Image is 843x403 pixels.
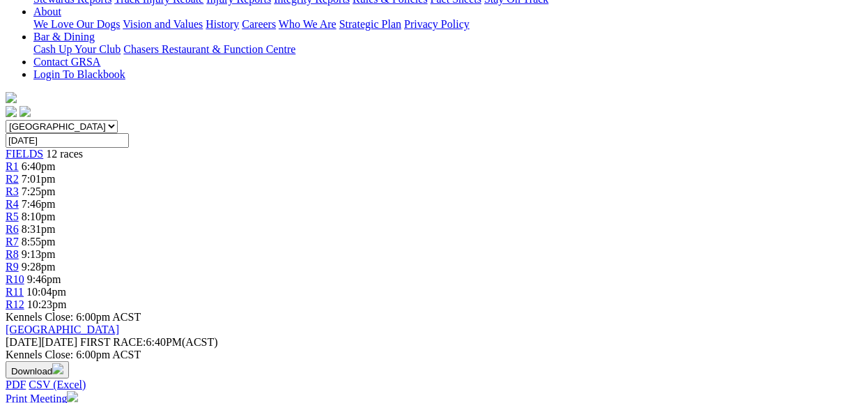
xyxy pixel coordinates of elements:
span: 9:13pm [22,248,56,260]
a: Contact GRSA [33,56,100,68]
a: R3 [6,185,19,197]
a: R11 [6,286,24,298]
button: Download [6,361,69,379]
span: 9:46pm [27,273,61,285]
a: Careers [242,18,276,30]
a: R6 [6,223,19,235]
span: 7:25pm [22,185,56,197]
div: About [33,18,837,31]
a: We Love Our Dogs [33,18,120,30]
a: Login To Blackbook [33,68,125,80]
a: CSV (Excel) [29,379,86,390]
a: Bar & Dining [33,31,95,43]
span: [DATE] [6,336,77,348]
a: [GEOGRAPHIC_DATA] [6,324,119,335]
a: R10 [6,273,24,285]
span: 7:46pm [22,198,56,210]
a: PDF [6,379,26,390]
a: R4 [6,198,19,210]
img: twitter.svg [20,106,31,117]
span: 8:10pm [22,211,56,222]
span: 10:23pm [27,298,67,310]
a: Chasers Restaurant & Function Centre [123,43,295,55]
a: Vision and Values [123,18,203,30]
div: Bar & Dining [33,43,837,56]
span: Kennels Close: 6:00pm ACST [6,311,141,323]
a: R2 [6,173,19,185]
span: 7:01pm [22,173,56,185]
span: 12 races [46,148,83,160]
a: R8 [6,248,19,260]
a: Strategic Plan [339,18,401,30]
img: printer.svg [67,391,78,402]
a: Privacy Policy [404,18,470,30]
span: 6:40pm [22,160,56,172]
span: [DATE] [6,336,42,348]
img: download.svg [52,363,63,374]
span: 10:04pm [26,286,66,298]
a: R9 [6,261,19,273]
span: 6:40PM(ACST) [80,336,218,348]
a: About [33,6,61,17]
img: logo-grsa-white.png [6,92,17,103]
a: R12 [6,298,24,310]
a: Who We Are [279,18,337,30]
a: R1 [6,160,19,172]
a: R5 [6,211,19,222]
img: facebook.svg [6,106,17,117]
span: 9:28pm [22,261,56,273]
a: Cash Up Your Club [33,43,121,55]
a: R7 [6,236,19,248]
a: FIELDS [6,148,43,160]
span: 8:55pm [22,236,56,248]
span: FIRST RACE: [80,336,146,348]
div: Download [6,379,837,391]
input: Select date [6,133,129,148]
span: 8:31pm [22,223,56,235]
a: History [206,18,239,30]
div: Kennels Close: 6:00pm ACST [6,349,837,361]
